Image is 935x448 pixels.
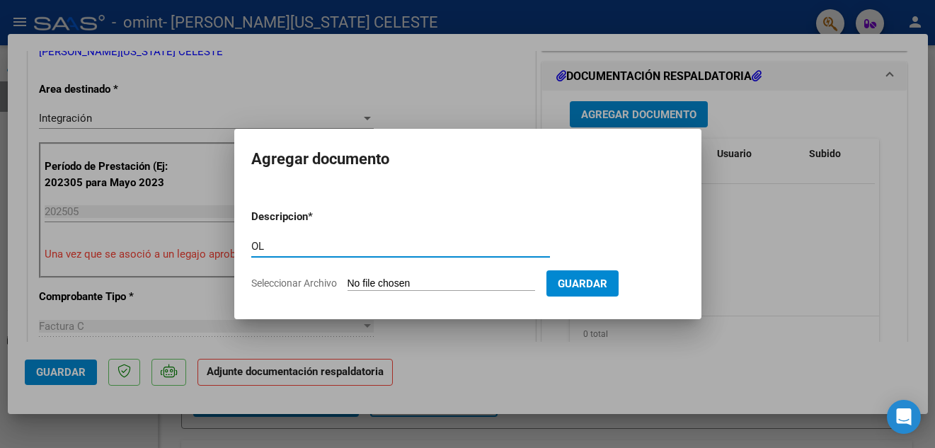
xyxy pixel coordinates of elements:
[251,277,337,289] span: Seleccionar Archivo
[887,400,921,434] div: Open Intercom Messenger
[558,277,607,290] span: Guardar
[251,146,684,173] h2: Agregar documento
[546,270,619,297] button: Guardar
[251,209,382,225] p: Descripcion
